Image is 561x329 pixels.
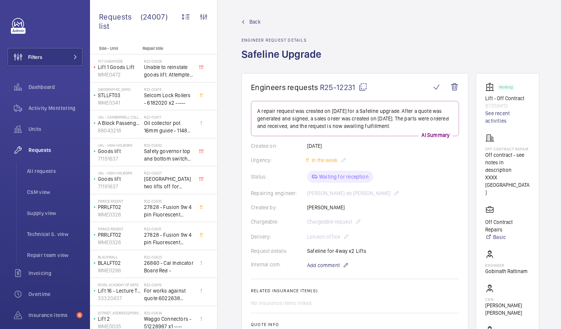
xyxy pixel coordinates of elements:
span: Technical S. view [27,230,82,238]
p: WME0341 [98,99,141,107]
span: 27828 - Fusion 9w 4 pin Fluorescent Lamp / Bulb - Used on Prince regent lift No2 car top test con... [144,203,193,218]
p: Working [499,86,513,89]
p: [STREET_ADDRESS][PERSON_NAME] [98,311,141,315]
p: A repair request was created on [DATE] for a Safeline upgrade. After a quote was generated and si... [257,107,453,130]
p: Blackwall [98,255,141,259]
span: Dashboard [28,83,82,91]
p: Goods lift [98,147,141,155]
span: Safety governor top and bottom switches not working from an immediate defect. Lift passenger lift... [144,147,193,162]
p: UAL - Camberwell College of Arts [98,115,141,119]
p: 33320437 [98,294,141,302]
p: Lift 2 [98,315,141,323]
span: Insurance items [28,311,73,319]
h2: R22-02428 [144,59,193,63]
p: Lift 16 - Lecture Theater Disabled Lift ([PERSON_NAME]) ([GEOGRAPHIC_DATA] ) [98,287,141,294]
span: Oil collector pot 16mm guide - 11482 x2 [144,119,193,134]
h2: R22-02417 [144,115,193,119]
span: Add comment [307,261,340,269]
p: XXXX [GEOGRAPHIC_DATA] [485,174,530,196]
p: AI Summary [418,131,453,139]
span: 27828 - Fusion 9w 4 pin Fluorescent Lamp / Bulb - Used on Prince regent lift No2 car top test con... [144,231,193,246]
span: All requests [27,167,82,175]
span: For works against quote 6022638 @£2197.00 [144,287,193,302]
p: Off contract - see notes in description [485,151,530,174]
h2: R22-02427 [144,171,193,175]
p: PRRLFT02 [98,203,141,211]
span: Units [28,125,82,133]
p: Lift - Off Contract [485,95,530,102]
p: Repair title [142,46,192,51]
a: See recent activities [485,110,530,125]
p: Lift 1 Goods Lift [98,63,141,71]
h2: Related insurance item(s) [251,288,459,293]
p: 97359413 [485,102,530,110]
p: Off Contract Repair [485,147,530,151]
p: STLLFT03 [98,92,141,99]
h2: R22-02413 [144,87,193,92]
p: Off Contract Repairs [485,218,530,233]
span: Selcom Lock Rollers - 6182020 x2 ----- [144,92,193,107]
span: CSM view [27,188,82,196]
span: Invoicing [28,269,82,277]
p: Goods lift [98,175,141,183]
span: Repair team view [27,251,82,259]
p: PRRLFT02 [98,231,141,239]
h2: Quote info [251,322,459,327]
span: Requests list [99,12,141,31]
p: Gobinath Rattinam [485,267,528,275]
p: WME0326 [98,211,141,218]
span: 26860 - Car Indicator Board Red - [144,259,193,274]
h2: R22-02434 [144,311,193,315]
h2: R22-02432 [144,143,193,147]
p: UAL - High Holborn [98,143,141,147]
p: Engineer [485,263,528,267]
a: Basic [485,233,530,241]
p: Prince Regent [98,227,141,231]
p: Prince Regent [98,199,141,203]
span: [GEOGRAPHIC_DATA] two lifts off for safety governor rope switches at top and bottom. Immediate de... [144,175,193,190]
span: Supply view [27,209,82,217]
p: [GEOGRAPHIC_DATA] [98,87,141,92]
h2: R22-02423 [144,255,193,259]
p: UAL - High Holborn [98,171,141,175]
p: WME0472 [98,71,141,78]
p: 107 Cheapside [98,59,141,63]
span: 6 [76,312,82,318]
p: 71191637 [98,183,141,190]
span: Engineers requests [251,83,318,92]
h2: R22-02431 [144,227,193,231]
p: BLALFT02 [98,259,141,267]
p: 88043218 [98,127,141,134]
p: royal academy of arts [98,282,141,287]
img: elevator.svg [485,83,497,92]
span: Unable to reinstate goods lift. Attempted to swap control boards with PL2, no difference. Technic... [144,63,193,78]
span: Overtime [28,290,82,298]
h2: R22-02435 [144,199,193,203]
h2: Engineer request details [241,38,326,43]
span: R25-12231 [320,83,367,92]
span: Back [249,18,261,26]
p: WME0326 [98,239,141,246]
button: Filters [7,48,82,66]
p: WME0286 [98,267,141,274]
span: Filters [28,53,42,61]
span: Activity Monitoring [28,104,82,112]
p: A Block Passenger Lift 2 (B) L/H [98,119,141,127]
h1: Safeline Upgrade [241,47,326,73]
p: Site - Unit [90,46,139,51]
span: Requests [28,146,82,154]
h2: R22-02419 [144,282,193,287]
p: CSM [485,297,530,302]
p: [PERSON_NAME] [PERSON_NAME] [485,302,530,317]
p: 71191637 [98,155,141,162]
